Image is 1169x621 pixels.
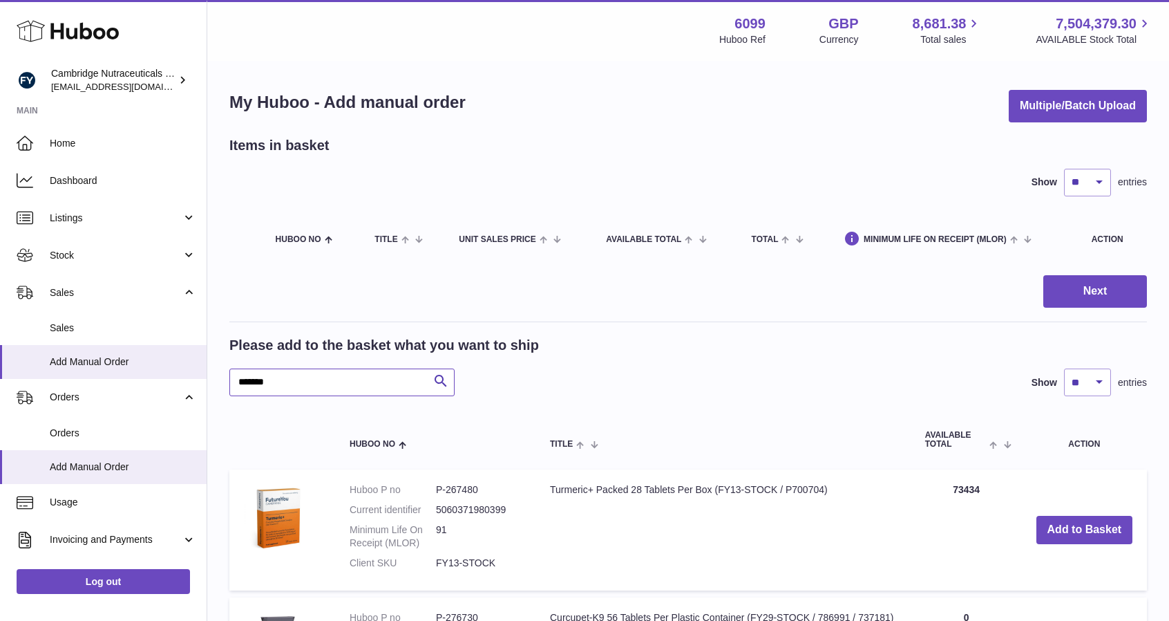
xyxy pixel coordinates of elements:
[1036,15,1152,46] a: 7,504,379.30 AVAILABLE Stock Total
[50,286,182,299] span: Sales
[350,483,436,497] dt: Huboo P no
[350,440,395,449] span: Huboo no
[50,174,196,187] span: Dashboard
[50,249,182,262] span: Stock
[50,461,196,474] span: Add Manual Order
[50,427,196,440] span: Orders
[864,235,1007,244] span: Minimum Life On Receipt (MLOR)
[374,235,397,244] span: Title
[229,136,330,155] h2: Items in basket
[606,235,681,244] span: AVAILABLE Total
[911,470,1022,590] td: 73434
[50,322,196,335] span: Sales
[1022,417,1147,463] th: Action
[1032,176,1057,189] label: Show
[276,235,321,244] span: Huboo no
[436,557,522,570] dd: FY13-STOCK
[819,33,859,46] div: Currency
[1036,33,1152,46] span: AVAILABLE Stock Total
[1118,176,1147,189] span: entries
[50,391,182,404] span: Orders
[436,483,522,497] dd: P-267480
[1056,15,1137,33] span: 7,504,379.30
[913,15,967,33] span: 8,681.38
[50,137,196,150] span: Home
[1118,376,1147,389] span: entries
[243,483,312,553] img: Turmeric+ Packed 28 Tablets Per Box (FY13-STOCK / P700704)
[828,15,858,33] strong: GBP
[50,533,182,546] span: Invoicing and Payments
[50,496,196,509] span: Usage
[1092,235,1133,244] div: Action
[229,336,539,355] h2: Please add to the basket what you want to ship
[719,33,766,46] div: Huboo Ref
[913,15,982,46] a: 8,681.38 Total sales
[459,235,535,244] span: Unit Sales Price
[229,91,466,113] h1: My Huboo - Add manual order
[17,569,190,594] a: Log out
[350,557,436,570] dt: Client SKU
[1009,90,1147,122] button: Multiple/Batch Upload
[51,81,203,92] span: [EMAIL_ADDRESS][DOMAIN_NAME]
[17,70,37,91] img: huboo@camnutra.com
[51,67,175,93] div: Cambridge Nutraceuticals Ltd
[925,431,987,449] span: AVAILABLE Total
[350,523,436,550] dt: Minimum Life On Receipt (MLOR)
[920,33,982,46] span: Total sales
[550,440,573,449] span: Title
[436,503,522,517] dd: 5060371980399
[50,212,182,225] span: Listings
[734,15,766,33] strong: 6099
[1043,275,1147,308] button: Next
[752,235,779,244] span: Total
[1036,516,1133,544] button: Add to Basket
[350,503,436,517] dt: Current identifier
[536,470,911,590] td: Turmeric+ Packed 28 Tablets Per Box (FY13-STOCK / P700704)
[436,523,522,550] dd: 91
[50,355,196,369] span: Add Manual Order
[1032,376,1057,389] label: Show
